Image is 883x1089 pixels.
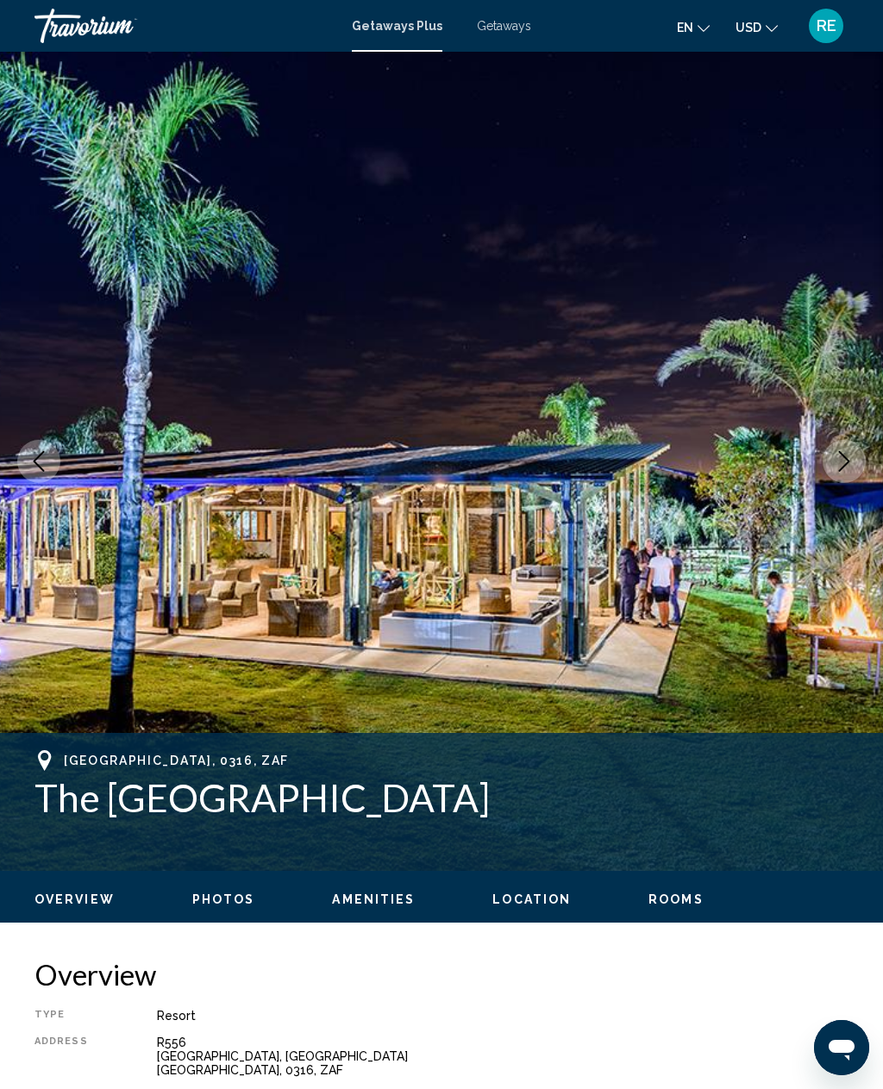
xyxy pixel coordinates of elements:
[477,19,531,33] a: Getaways
[648,892,704,907] button: Rooms
[17,440,60,483] button: Previous image
[736,21,761,34] span: USD
[192,892,255,907] button: Photos
[736,15,778,40] button: Change currency
[34,957,849,992] h2: Overview
[352,19,442,33] a: Getaways Plus
[823,440,866,483] button: Next image
[192,892,255,906] span: Photos
[34,1009,114,1023] div: Type
[814,1020,869,1075] iframe: Button to launch messaging window
[817,17,836,34] span: RE
[332,892,415,906] span: Amenities
[34,892,115,907] button: Overview
[157,1036,849,1077] div: R556 [GEOGRAPHIC_DATA], [GEOGRAPHIC_DATA] [GEOGRAPHIC_DATA], 0316, ZAF
[34,1036,114,1077] div: Address
[804,8,849,44] button: User Menu
[677,15,710,40] button: Change language
[34,892,115,906] span: Overview
[64,754,289,767] span: [GEOGRAPHIC_DATA], 0316, ZAF
[157,1009,849,1023] div: Resort
[492,892,571,907] button: Location
[677,21,693,34] span: en
[34,775,849,820] h1: The [GEOGRAPHIC_DATA]
[492,892,571,906] span: Location
[332,892,415,907] button: Amenities
[648,892,704,906] span: Rooms
[34,9,335,43] a: Travorium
